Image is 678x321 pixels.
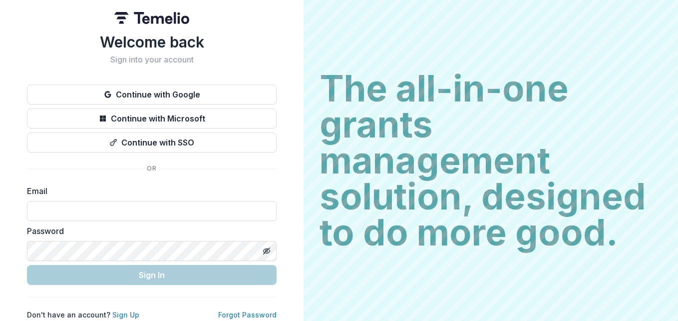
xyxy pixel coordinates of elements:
p: Don't have an account? [27,309,139,320]
h1: Welcome back [27,33,277,51]
label: Password [27,225,271,237]
img: Temelio [114,12,189,24]
button: Continue with Microsoft [27,108,277,128]
button: Continue with Google [27,84,277,104]
label: Email [27,185,271,197]
button: Toggle password visibility [259,243,275,259]
a: Sign Up [112,310,139,319]
h2: Sign into your account [27,55,277,64]
button: Continue with SSO [27,132,277,152]
a: Forgot Password [218,310,277,319]
button: Sign In [27,265,277,285]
